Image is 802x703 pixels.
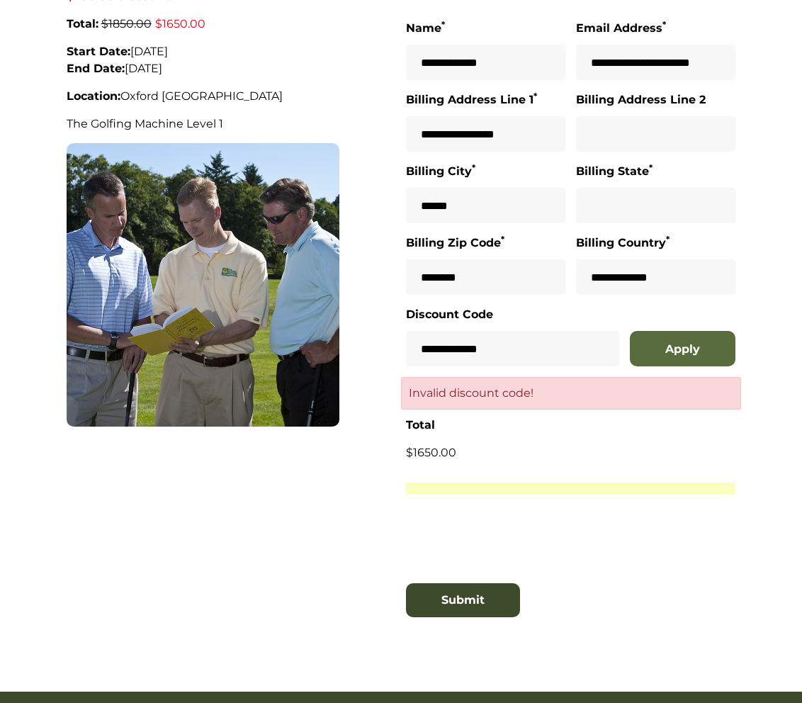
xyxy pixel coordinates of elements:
[630,331,735,366] button: Apply
[67,62,125,75] strong: End Date:
[155,17,205,30] span: $1650.00
[101,17,152,30] span: $1850.00
[67,45,130,58] strong: Start Date:
[409,385,733,402] p: Invalid discount code!
[406,444,735,461] p: $1650.00
[406,19,445,38] label: Name
[67,89,120,103] strong: Location:
[67,17,98,30] strong: Total:
[406,583,520,617] button: Submit
[406,91,537,109] label: Billing Address Line 1
[67,43,339,77] p: [DATE] [DATE]
[406,418,435,432] strong: Total
[576,91,706,109] label: Billing Address Line 2
[406,516,620,570] iframe: Widget containing checkbox for hCaptcha security challenge
[406,483,735,495] iframe: Secure card payment input frame
[576,234,670,252] label: Billing Country
[406,162,475,181] label: Billing City
[576,162,653,181] label: Billing State
[67,116,339,133] p: The Golfing Machine Level 1
[406,305,493,324] label: Discount Code
[576,19,666,38] label: Email Address
[406,234,504,252] label: Billing Zip Code
[67,88,339,105] p: Oxford [GEOGRAPHIC_DATA]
